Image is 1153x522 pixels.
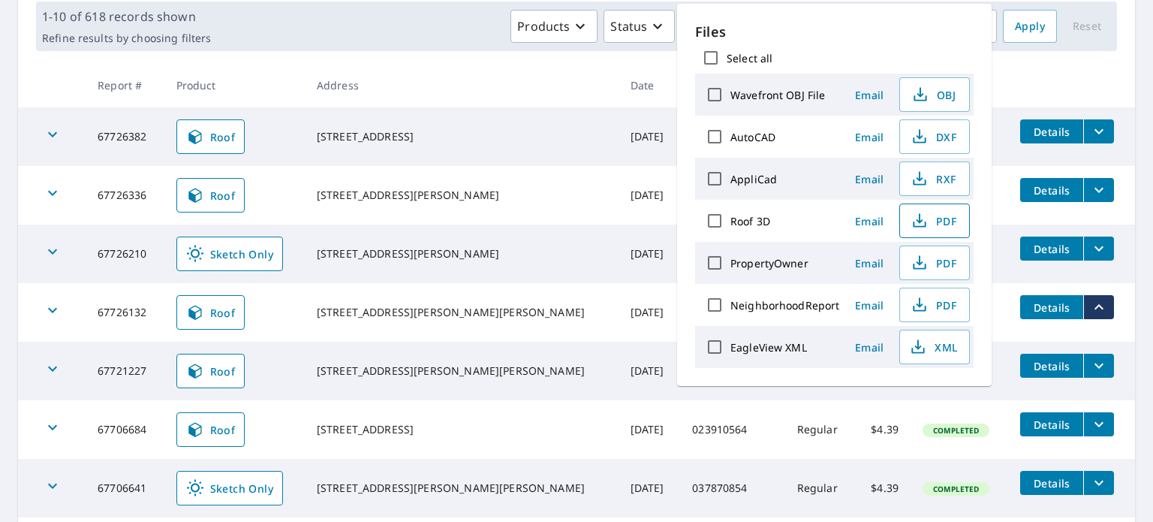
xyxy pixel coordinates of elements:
[1083,237,1114,261] button: filesDropdownBtn-67726210
[1020,295,1083,319] button: detailsBtn-67726132
[730,256,808,270] label: PropertyOwner
[619,342,681,400] td: [DATE]
[1015,17,1045,36] span: Apply
[176,178,245,213] a: Roof
[899,246,970,280] button: PDF
[924,484,988,494] span: Completed
[619,459,681,517] td: [DATE]
[317,481,607,496] div: [STREET_ADDRESS][PERSON_NAME][PERSON_NAME]
[851,130,887,144] span: Email
[845,210,893,233] button: Email
[619,400,681,459] td: [DATE]
[909,254,957,272] span: PDF
[186,245,273,263] span: Sketch Only
[86,166,164,225] td: 67726336
[176,412,245,447] a: Roof
[851,256,887,270] span: Email
[176,354,245,388] a: Roof
[845,336,893,359] button: Email
[1083,178,1114,202] button: filesDropdownBtn-67726336
[176,119,245,154] a: Roof
[619,166,681,225] td: [DATE]
[1029,242,1074,256] span: Details
[899,204,970,238] button: PDF
[899,288,970,322] button: PDF
[164,63,305,107] th: Product
[909,128,957,146] span: DXF
[851,298,887,312] span: Email
[317,422,607,437] div: [STREET_ADDRESS]
[680,400,784,459] td: 023910564
[845,252,893,275] button: Email
[317,305,607,320] div: [STREET_ADDRESS][PERSON_NAME][PERSON_NAME]
[619,283,681,342] td: [DATE]
[1020,354,1083,378] button: detailsBtn-67721227
[851,214,887,228] span: Email
[42,8,211,26] p: 1-10 of 618 records shown
[1083,354,1114,378] button: filesDropdownBtn-67721227
[186,186,236,204] span: Roof
[1020,119,1083,143] button: detailsBtn-67726382
[42,32,211,45] p: Refine results by choosing filters
[1020,178,1083,202] button: detailsBtn-67726336
[1029,418,1074,432] span: Details
[851,172,887,186] span: Email
[1083,412,1114,436] button: filesDropdownBtn-67706684
[899,330,970,364] button: XML
[730,88,825,102] label: Wavefront OBJ File
[909,170,957,188] span: RXF
[610,17,647,35] p: Status
[317,129,607,144] div: [STREET_ADDRESS]
[1029,476,1074,490] span: Details
[619,225,681,283] td: [DATE]
[1083,471,1114,495] button: filesDropdownBtn-67706641
[317,188,607,203] div: [STREET_ADDRESS][PERSON_NAME]
[899,161,970,196] button: RXF
[845,167,893,191] button: Email
[899,77,970,112] button: OBJ
[909,212,957,230] span: PDF
[186,128,236,146] span: Roof
[86,459,164,517] td: 67706641
[317,364,607,379] div: [STREET_ADDRESS][PERSON_NAME][PERSON_NAME]
[619,107,681,166] td: [DATE]
[86,342,164,400] td: 67721227
[186,303,236,321] span: Roof
[851,88,887,102] span: Email
[1083,295,1114,319] button: filesDropdownBtn-67726132
[517,17,570,35] p: Products
[909,86,957,104] span: OBJ
[86,225,164,283] td: 67726210
[730,172,777,186] label: AppliCad
[695,22,974,42] p: Files
[1020,237,1083,261] button: detailsBtn-67726210
[845,125,893,149] button: Email
[727,51,772,65] label: Select all
[1029,125,1074,139] span: Details
[855,459,911,517] td: $4.39
[186,421,236,439] span: Roof
[1020,471,1083,495] button: detailsBtn-67706641
[1029,300,1074,315] span: Details
[619,63,681,107] th: Date
[1029,359,1074,373] span: Details
[785,459,856,517] td: Regular
[86,107,164,166] td: 67726382
[176,295,245,330] a: Roof
[730,214,770,228] label: Roof 3D
[785,400,856,459] td: Regular
[924,425,988,436] span: Completed
[176,471,283,505] a: Sketch Only
[855,400,911,459] td: $4.39
[86,400,164,459] td: 67706684
[1083,119,1114,143] button: filesDropdownBtn-67726382
[186,362,236,380] span: Roof
[1020,412,1083,436] button: detailsBtn-67706684
[1003,10,1057,43] button: Apply
[510,10,598,43] button: Products
[851,340,887,355] span: Email
[86,283,164,342] td: 67726132
[86,63,164,107] th: Report #
[845,294,893,317] button: Email
[1029,183,1074,198] span: Details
